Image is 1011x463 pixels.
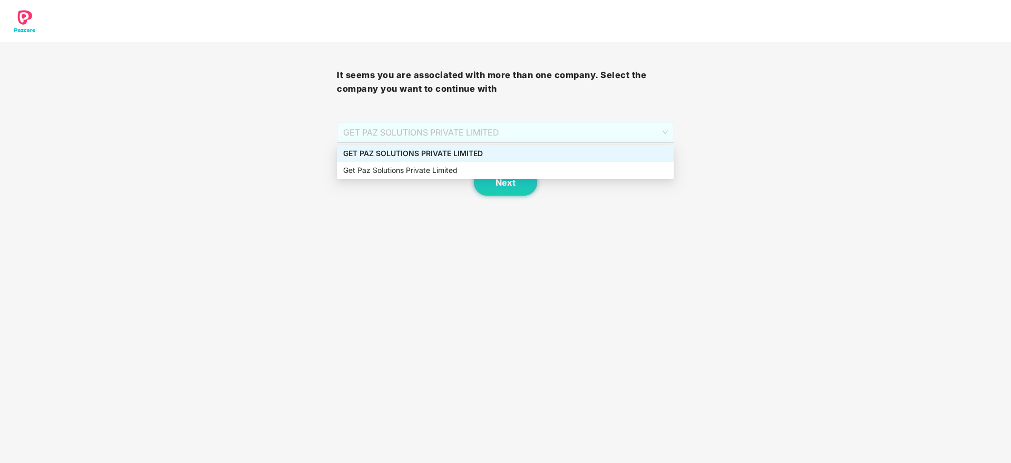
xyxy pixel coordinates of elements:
[495,178,516,188] span: Next
[337,162,674,179] div: Get Paz Solutions Private Limited
[343,148,667,159] div: GET PAZ SOLUTIONS PRIVATE LIMITED
[337,145,674,162] div: GET PAZ SOLUTIONS PRIVATE LIMITED
[343,122,667,142] span: GET PAZ SOLUTIONS PRIVATE LIMITED
[337,69,674,95] h3: It seems you are associated with more than one company. Select the company you want to continue with
[343,165,667,176] div: Get Paz Solutions Private Limited
[474,169,537,196] button: Next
